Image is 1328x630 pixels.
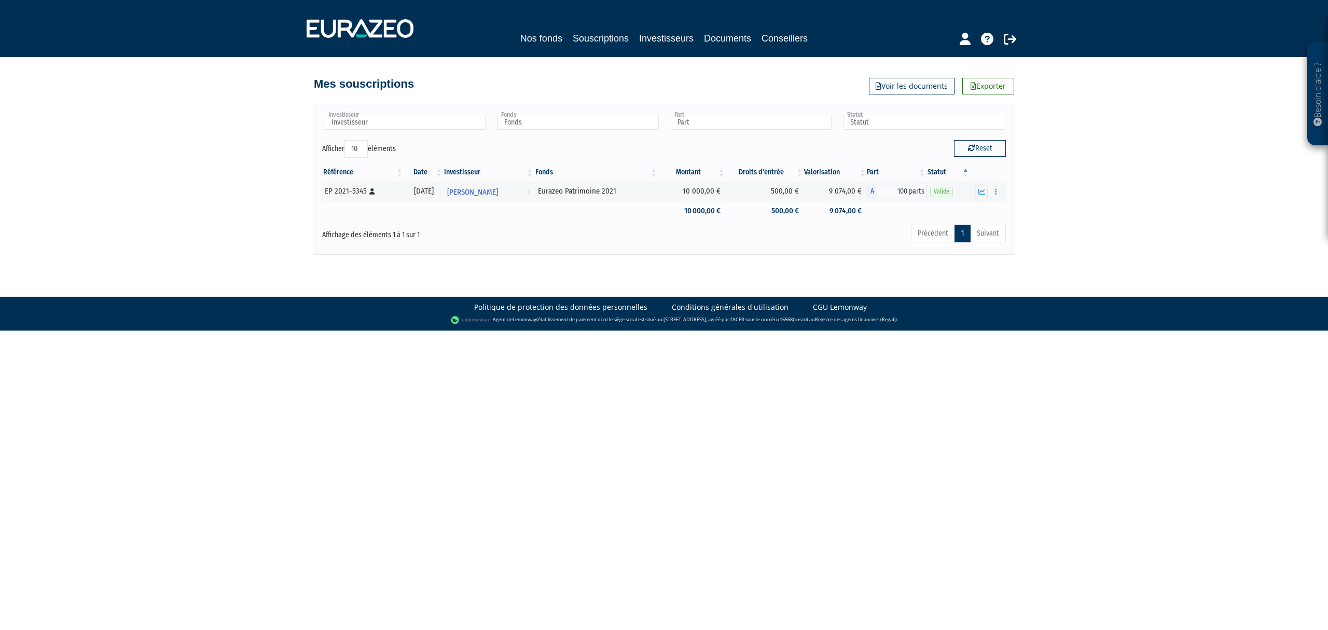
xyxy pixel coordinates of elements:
a: Conditions générales d'utilisation [672,302,789,312]
th: Investisseur: activer pour trier la colonne par ordre croissant [443,163,534,181]
img: logo-lemonway.png [451,315,491,325]
a: Lemonway [513,316,536,323]
span: Valide [930,187,953,197]
a: Documents [704,31,751,46]
img: 1732889491-logotype_eurazeo_blanc_rvb.png [307,19,413,38]
td: 9 074,00 € [804,202,867,220]
a: Nos fonds [520,31,562,46]
div: Eurazeo Patrimoine 2021 [538,186,655,197]
th: Part: activer pour trier la colonne par ordre croissant [867,163,926,181]
th: Droits d'entrée: activer pour trier la colonne par ordre croissant [726,163,804,181]
i: [Français] Personne physique [369,188,375,195]
a: Souscriptions [573,31,629,47]
div: [DATE] [408,186,439,197]
button: Reset [954,140,1006,157]
span: 100 parts [877,185,926,198]
a: Voir les documents [869,78,955,94]
td: 10 000,00 € [658,181,726,202]
a: 1 [955,225,971,242]
select: Afficheréléments [344,140,368,158]
a: Registre des agents financiers (Regafi) [815,316,897,323]
span: [PERSON_NAME] [447,183,498,202]
a: Conseillers [762,31,808,46]
div: Affichage des éléments 1 à 1 sur 1 [322,224,598,240]
a: [PERSON_NAME] [443,181,534,202]
td: 500,00 € [726,181,804,202]
th: Statut : activer pour trier la colonne par ordre d&eacute;croissant [926,163,970,181]
a: Exporter [962,78,1014,94]
th: Date: activer pour trier la colonne par ordre croissant [404,163,443,181]
th: Valorisation: activer pour trier la colonne par ordre croissant [804,163,867,181]
a: Investisseurs [639,31,694,46]
th: Fonds: activer pour trier la colonne par ordre croissant [534,163,658,181]
a: CGU Lemonway [813,302,867,312]
p: Besoin d'aide ? [1312,47,1324,141]
div: A - Eurazeo Patrimoine 2021 [867,185,926,198]
td: 10 000,00 € [658,202,726,220]
div: - Agent de (établissement de paiement dont le siège social est situé au [STREET_ADDRESS], agréé p... [10,315,1318,325]
a: Politique de protection des données personnelles [474,302,647,312]
label: Afficher éléments [322,140,396,158]
td: 9 074,00 € [804,181,867,202]
i: Voir l'investisseur [527,183,530,202]
th: Montant: activer pour trier la colonne par ordre croissant [658,163,726,181]
h4: Mes souscriptions [314,78,414,90]
th: Référence : activer pour trier la colonne par ordre croissant [322,163,404,181]
div: EP 2021-5345 [325,186,400,197]
td: 500,00 € [726,202,804,220]
span: A [867,185,877,198]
